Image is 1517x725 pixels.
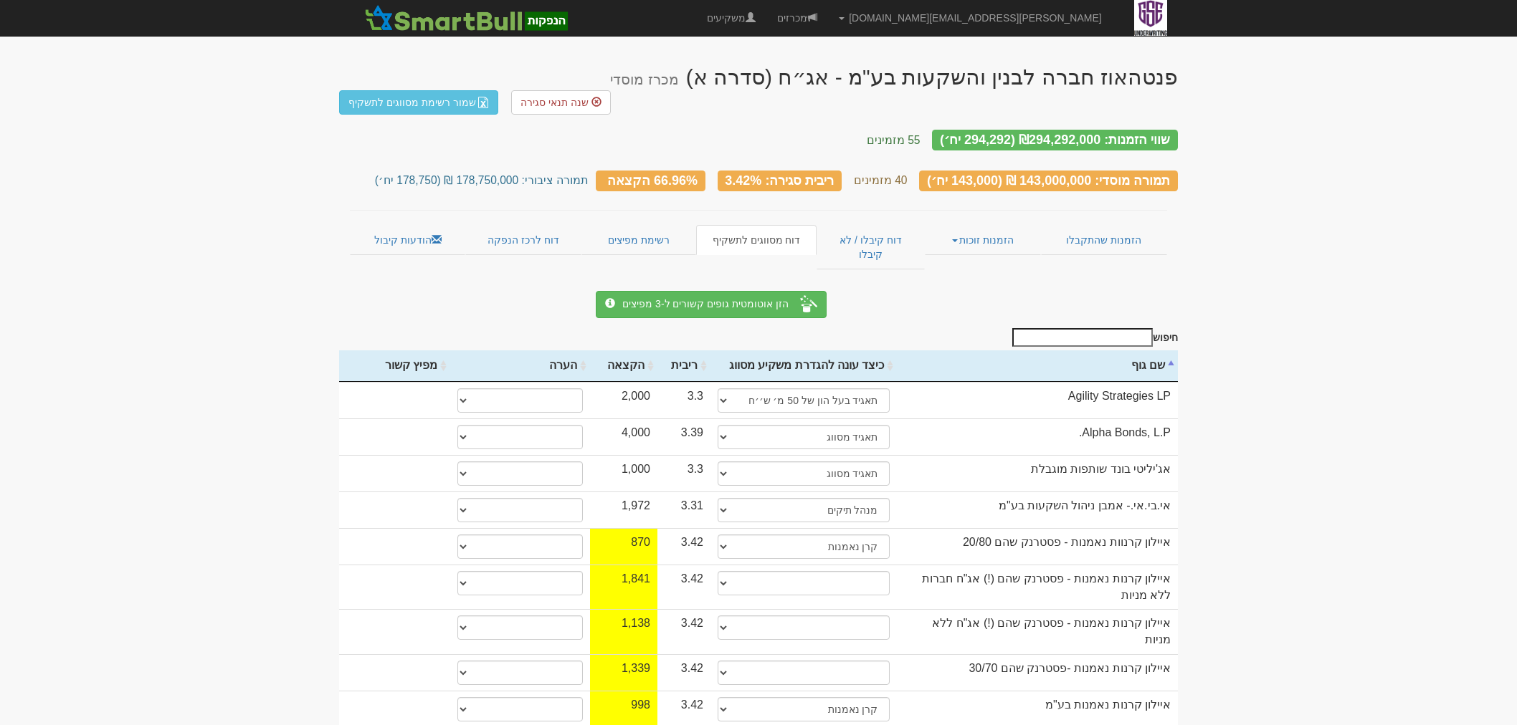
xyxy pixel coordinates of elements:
span: 66.96% הקצאה [607,173,698,187]
a: הודעות קיבול [350,225,465,255]
input: חיפוש [1012,328,1153,347]
td: איילון קרנות נאמנות - פסטרנק שהם (!) אג"ח חברות ללא מניות [897,565,1178,610]
td: 870 [590,528,657,565]
img: hat-and-magic-wand-white-24.png [800,295,817,312]
a: דוח מסווגים לתשקיף [696,225,816,255]
small: תמורה ציבורי: 178,750,000 ₪ (178,750 יח׳) [375,174,589,186]
td: 1,972 [590,491,657,528]
img: SmartBull Logo [361,4,571,32]
label: חיפוש [1007,328,1178,347]
td: איילון קרנוות נאמנות - פסטרנק שהם 20/80 [897,528,1178,565]
a: הזמנות זוכות [925,225,1040,255]
th: ריבית : activate to sort column ascending [657,350,710,382]
td: 1,339 [590,654,657,691]
a: דוח קיבלו / לא קיבלו [817,225,925,269]
span: הזן אוטומטית גופים קשורים ל-3 מפיצים [605,298,789,309]
td: 1,000 [590,455,657,491]
span: אוריון חיתום והנפקות בע״מ, גיזה זינגר אבן חיתום בע"מ, יוניקורן קפיטל [605,298,615,308]
td: 1,138 [590,609,657,654]
td: Agility Strategies LP [897,382,1178,418]
a: שנה תנאי סגירה [511,90,611,115]
td: 3.42 [657,609,710,654]
small: 55 מזמינים [867,134,921,146]
td: 3.42 [657,565,710,610]
td: Alpha Bonds, L.P. [897,418,1178,455]
td: 4,000 [590,418,657,455]
td: 2,000 [590,382,657,418]
div: שווי הזמנות: ₪294,292,000 (294,292 יח׳) [932,130,1178,150]
a: שמור רשימת מסווגים לתשקיף [339,90,498,115]
div: תמורה מוסדי: 143,000,000 ₪ (143,000 יח׳) [919,171,1178,191]
div: ריבית סגירה: 3.42% [718,171,842,191]
td: 3.42 [657,528,710,565]
button: הזן אוטומטית גופים קשורים ל-3 מפיצים [596,291,827,318]
td: 3.31 [657,491,710,528]
img: excel-file-white.png [477,97,489,108]
td: 3.3 [657,455,710,491]
th: מפיץ קשור: activate to sort column ascending [339,350,450,382]
div: פנטהאוז חברה לבנין והשקעות בע"מ - אג״ח (סדרה א) - הנפקה לציבור [610,65,1178,89]
small: מכרז מוסדי [610,72,678,87]
td: איילון קרנות נאמנות -פסטרנק שהם 30/70 [897,654,1178,691]
td: אג'יליטי בונד שותפות מוגבלת [897,455,1178,491]
span: שנה תנאי סגירה [520,97,589,108]
td: 3.39 [657,418,710,455]
small: 40 מזמינים [854,174,908,186]
a: רשימת מפיצים [581,225,696,255]
th: הערה: activate to sort column ascending [450,350,590,382]
a: הזמנות שהתקבלו [1041,225,1167,255]
td: אי.בי.אי.- אמבן ניהול השקעות בע"מ [897,491,1178,528]
th: הקצאה: activate to sort column ascending [590,350,657,382]
td: 3.42 [657,654,710,691]
td: 3.3 [657,382,710,418]
a: דוח לרכז הנפקה [465,225,581,255]
th: כיצד עונה להגדרת משקיע מסווג: activate to sort column ascending [710,350,897,382]
td: איילון קרנות נאמנות - פסטרנק שהם (!) אג"ח ללא מניות [897,609,1178,654]
th: שם גוף : activate to sort column descending [897,350,1178,382]
td: 1,841 [590,565,657,610]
